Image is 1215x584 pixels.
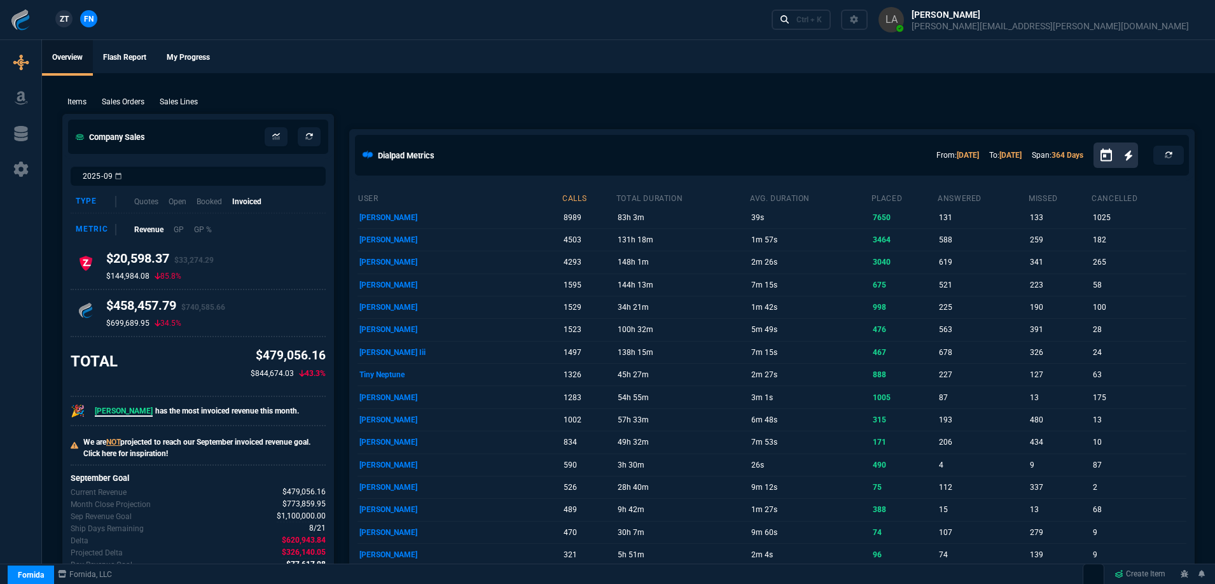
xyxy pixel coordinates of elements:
[618,546,747,564] p: 5h 51m
[618,321,747,338] p: 100h 32m
[939,321,1026,338] p: 563
[939,231,1026,249] p: 588
[95,407,153,417] span: [PERSON_NAME]
[618,231,747,249] p: 131h 18m
[282,546,326,559] span: The difference between the current month's Revenue goal and projected month-end.
[1052,151,1083,160] a: 364 Days
[1032,149,1083,161] p: Span:
[76,196,116,207] div: Type
[1030,344,1089,361] p: 326
[71,511,132,522] p: Company Revenue Goal for Sep.
[1093,366,1184,384] p: 63
[618,411,747,429] p: 57h 33m
[751,524,868,541] p: 9m 60s
[134,196,158,207] p: Quotes
[1030,524,1089,541] p: 279
[359,321,560,338] p: [PERSON_NAME]
[564,411,613,429] p: 1002
[71,523,144,534] p: Out of 21 ship days in Sep - there are 8 remaining.
[1030,209,1089,226] p: 133
[939,276,1026,294] p: 521
[95,405,299,417] p: has the most invoiced revenue this month.
[106,251,214,271] h4: $20,598.37
[359,344,560,361] p: [PERSON_NAME] Iii
[999,151,1022,160] a: [DATE]
[359,456,560,474] p: [PERSON_NAME]
[873,231,935,249] p: 3464
[873,298,935,316] p: 998
[359,501,560,518] p: [PERSON_NAME]
[1093,501,1184,518] p: 68
[939,478,1026,496] p: 112
[71,402,85,420] p: 🎉
[60,13,69,25] span: ZT
[564,253,613,271] p: 4293
[359,411,560,429] p: [PERSON_NAME]
[359,546,560,564] p: [PERSON_NAME]
[1093,276,1184,294] p: 58
[564,546,613,564] p: 321
[271,498,326,510] p: spec.value
[359,478,560,496] p: [PERSON_NAME]
[76,224,116,235] div: Metric
[277,510,326,522] span: Company Revenue Goal for Sep.
[562,188,616,206] th: calls
[939,456,1026,474] p: 4
[1091,188,1186,206] th: cancelled
[939,524,1026,541] p: 107
[751,253,868,271] p: 2m 26s
[939,389,1026,407] p: 87
[873,546,935,564] p: 96
[1030,366,1089,384] p: 127
[618,524,747,541] p: 30h 7m
[564,478,613,496] p: 526
[282,534,326,546] span: The difference between the current month's Revenue and the goal.
[160,96,198,108] p: Sales Lines
[378,149,434,162] h5: Dialpad Metrics
[796,15,822,25] div: Ctrl + K
[1093,546,1184,564] p: 9
[873,321,935,338] p: 476
[282,498,326,510] span: Uses current month's data to project the month's close.
[751,433,868,451] p: 7m 53s
[174,256,214,265] span: $33,274.29
[270,534,326,546] p: spec.value
[873,366,935,384] p: 888
[751,209,868,226] p: 39s
[873,253,935,271] p: 3040
[1030,389,1089,407] p: 13
[618,366,747,384] p: 45h 27m
[71,535,88,546] p: The difference between the current month's Revenue and the goal.
[298,522,326,534] p: spec.value
[564,501,613,518] p: 489
[194,224,212,235] p: GP %
[564,209,613,226] p: 8989
[564,389,613,407] p: 1283
[616,188,749,206] th: total duration
[873,344,935,361] p: 467
[873,276,935,294] p: 675
[751,321,868,338] p: 5m 49s
[873,389,935,407] p: 1005
[1109,565,1170,584] a: Create Item
[359,389,560,407] p: [PERSON_NAME]
[939,344,1026,361] p: 678
[1030,231,1089,249] p: 259
[134,224,163,235] p: Revenue
[618,501,747,518] p: 9h 42m
[1093,253,1184,271] p: 265
[871,188,938,206] th: placed
[751,411,868,429] p: 6m 48s
[282,486,326,498] span: Revenue for Sep.
[359,524,560,541] p: [PERSON_NAME]
[359,433,560,451] p: [PERSON_NAME]
[67,96,87,108] p: Items
[299,368,326,379] p: 43.3%
[618,209,747,226] p: 83h 3m
[564,231,613,249] p: 4503
[1093,389,1184,407] p: 175
[1093,456,1184,474] p: 87
[71,499,151,510] p: Uses current month's data to project the month's close.
[989,149,1022,161] p: To:
[71,559,132,571] p: Delta divided by the remaining ship days.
